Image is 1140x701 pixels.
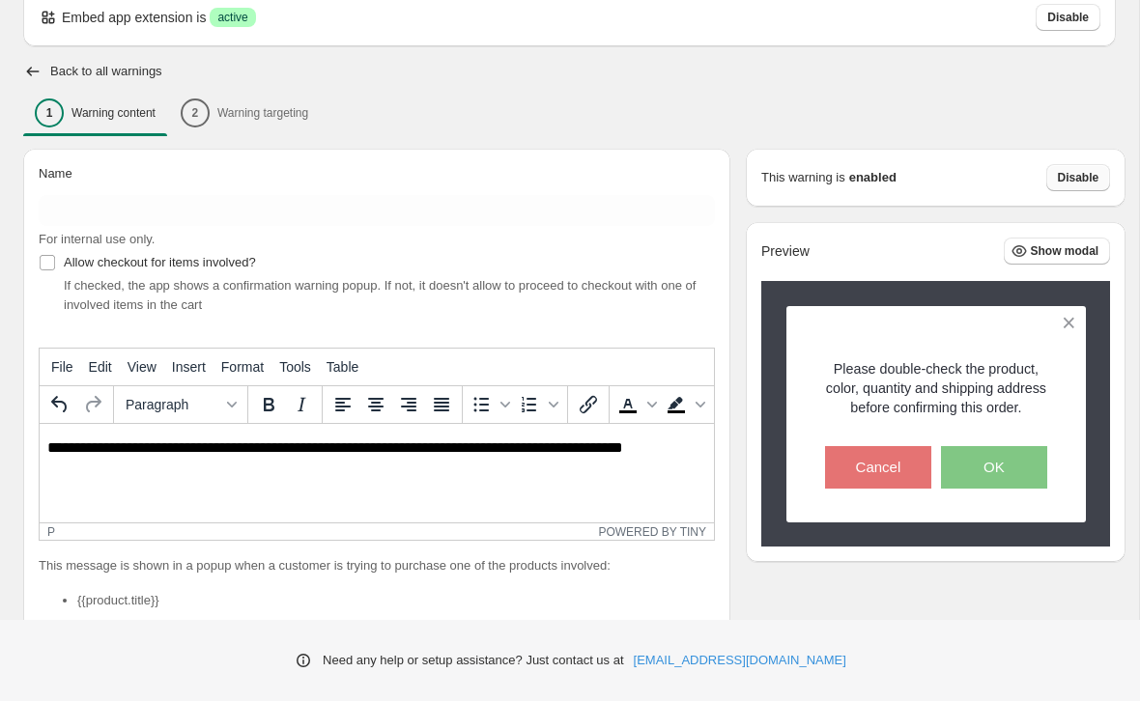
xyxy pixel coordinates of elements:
button: Insert/edit link [572,388,605,421]
button: Formats [118,388,243,421]
a: [EMAIL_ADDRESS][DOMAIN_NAME] [634,651,846,670]
div: Numbered list [515,388,563,421]
span: If checked, the app shows a confirmation warning popup. If not, it doesn't allow to proceed to ch... [64,278,696,312]
span: Tools [279,359,311,375]
button: Italic [285,388,318,421]
body: Rich Text Area. Press ALT-0 for help. [8,15,667,160]
button: 1Warning content [23,93,167,133]
span: active [217,10,247,25]
span: Edit [89,359,112,375]
strong: enabled [849,168,897,187]
button: Align center [359,388,392,421]
button: Disable [1036,4,1100,31]
span: For internal use only. [39,232,155,246]
p: This message is shown in a popup when a customer is trying to purchase one of the products involved: [39,556,715,575]
button: Justify [425,388,458,421]
div: Bullet list [467,388,515,421]
span: View [128,359,157,375]
span: Show modal [1031,243,1099,259]
a: Powered by Tiny [598,525,706,539]
p: Embed app extension is [62,8,206,27]
span: Format [221,359,264,375]
button: Align left [327,388,359,421]
p: Warning content [71,105,156,121]
p: This warning is [761,168,845,187]
button: Cancel [825,446,931,489]
button: Undo [43,388,76,421]
span: Disable [1058,170,1099,185]
span: Table [327,359,358,375]
p: Please double-check the product, color, quantity and shipping address before confirming this order. [820,359,1052,417]
span: Disable [1047,10,1089,25]
button: Bold [252,388,285,421]
button: Redo [76,388,109,421]
span: File [51,359,73,375]
span: Name [39,166,72,181]
iframe: Rich Text Area [40,424,714,522]
div: 1 [35,98,64,127]
button: OK [941,446,1047,489]
div: Background color [662,388,710,421]
li: {{product.title}} [77,591,715,610]
span: Paragraph [126,397,220,412]
button: Disable [1046,164,1111,191]
span: Allow checkout for items involved? [64,255,256,269]
span: Insert [172,359,206,375]
div: Text color [613,388,662,421]
button: Align right [392,388,425,421]
h2: Back to all warnings [50,64,162,79]
button: Show modal [1004,238,1111,265]
div: p [47,525,55,539]
h2: Preview [761,243,810,260]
